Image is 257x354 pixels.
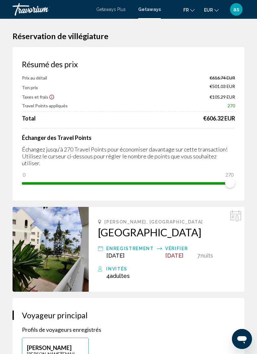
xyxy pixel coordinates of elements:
span: fr [183,8,189,13]
p: Échangez jusqu'à 270 Travel Points pour économiser davantage sur cette transaction! Utilisez le c... [22,146,235,167]
a: Getaways Plus [96,7,126,12]
div: €606.32 EUR [203,115,235,122]
div: Invités [106,265,235,273]
span: Adultes [110,273,130,279]
span: 270 [228,103,235,108]
span: Total [22,115,36,122]
span: €616.74 EUR [210,75,235,80]
button: Show Taxes and Fees breakdown [22,94,55,100]
a: [GEOGRAPHIC_DATA] [98,226,235,239]
p: Profils de voyageurs enregistrés [22,326,235,333]
button: Show Taxes and Fees disclaimer [49,94,55,100]
a: Getaways [138,7,161,12]
h1: Réservation de villégiature [13,31,244,41]
h4: Échanger des Travel Points [22,134,235,141]
span: Prix au détail [22,75,47,80]
button: Change currency [204,5,219,14]
span: as [233,6,239,13]
a: Travorium [13,3,90,16]
span: nuits [201,252,213,259]
span: [DATE] [106,252,124,259]
span: Ton prix [22,85,38,90]
span: Taxes et frais [22,94,48,100]
button: Change language [183,5,195,14]
div: Enregistrement [106,245,154,252]
h3: Voyageur principal [22,310,235,320]
span: 7 [197,252,201,259]
span: €105.29 EUR [210,94,235,100]
iframe: Bouton de lancement de la fenêtre de messagerie [232,329,252,349]
span: €501.03 EUR [210,84,235,90]
span: [PERSON_NAME], [GEOGRAPHIC_DATA] [104,219,203,224]
span: EUR [204,8,213,13]
button: User Menu [228,3,244,16]
span: [DATE] [165,252,183,259]
h3: Résumé des prix [22,59,235,69]
span: Travel Points appliqués [22,103,68,108]
span: 0 [22,171,27,178]
span: 4 [106,273,130,279]
div: Vérifier [165,245,195,252]
span: 270 [224,171,235,178]
p: [PERSON_NAME] [27,344,84,351]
